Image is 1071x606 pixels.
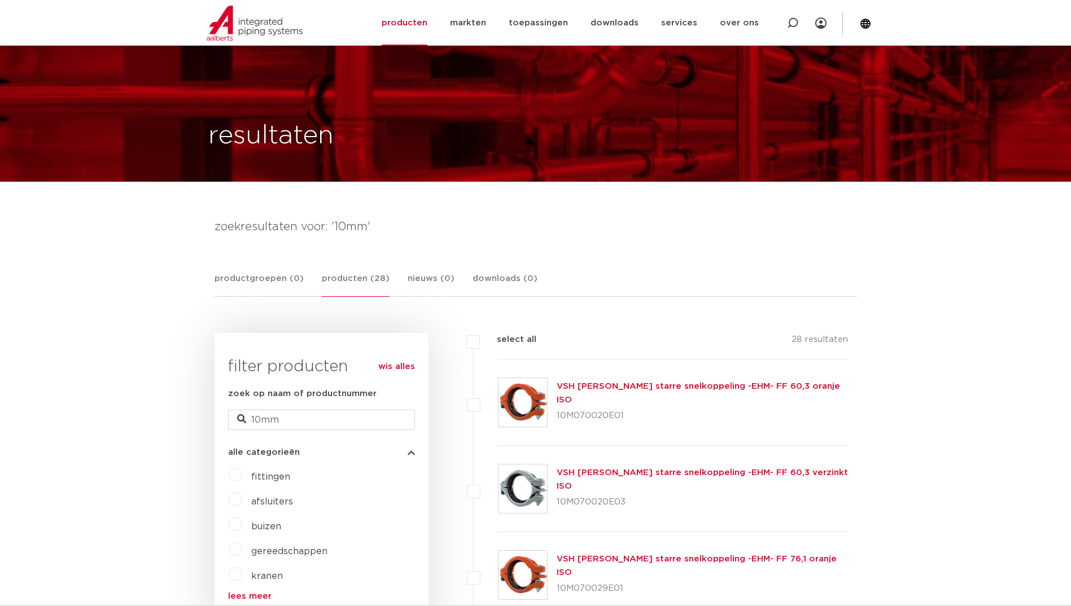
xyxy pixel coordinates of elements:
p: 10M070029E01 [557,579,849,598]
img: Thumbnail for VSH Shurjoint starre snelkoppeling -EHM- FF 60,3 verzinkt ISO [499,464,547,513]
a: VSH [PERSON_NAME] starre snelkoppeling -EHM- FF 76,1 oranje ISO [557,555,837,577]
span: alle categorieën [228,448,300,456]
a: nieuws (0) [408,272,454,296]
a: wis alles [378,360,415,374]
label: zoek op naam of productnummer [228,387,377,401]
p: 28 resultaten [792,333,848,350]
a: downloads (0) [473,272,537,296]
a: lees meer [228,592,415,600]
a: VSH [PERSON_NAME] starre snelkoppeling -EHM- FF 60,3 verzinkt ISO [557,468,848,490]
p: 10M070020E01 [557,407,849,425]
input: zoeken [228,410,415,430]
a: productgroepen (0) [215,272,304,296]
a: gereedschappen [251,547,327,556]
h3: filter producten [228,355,415,378]
img: Thumbnail for VSH Shurjoint starre snelkoppeling -EHM- FF 60,3 oranje ISO [499,378,547,427]
label: select all [480,333,536,346]
button: alle categorieën [228,448,415,456]
a: buizen [251,522,281,531]
h1: resultaten [208,118,334,154]
img: Thumbnail for VSH Shurjoint starre snelkoppeling -EHM- FF 76,1 oranje ISO [499,551,547,599]
h4: zoekresultaten voor: '10mm' [215,218,857,236]
a: afsluiters [251,497,293,506]
p: 10M070020E03 [557,493,849,511]
a: fittingen [251,472,290,481]
a: kranen [251,572,283,581]
a: VSH [PERSON_NAME] starre snelkoppeling -EHM- FF 60,3 oranje ISO [557,382,840,404]
a: producten (28) [322,272,390,297]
